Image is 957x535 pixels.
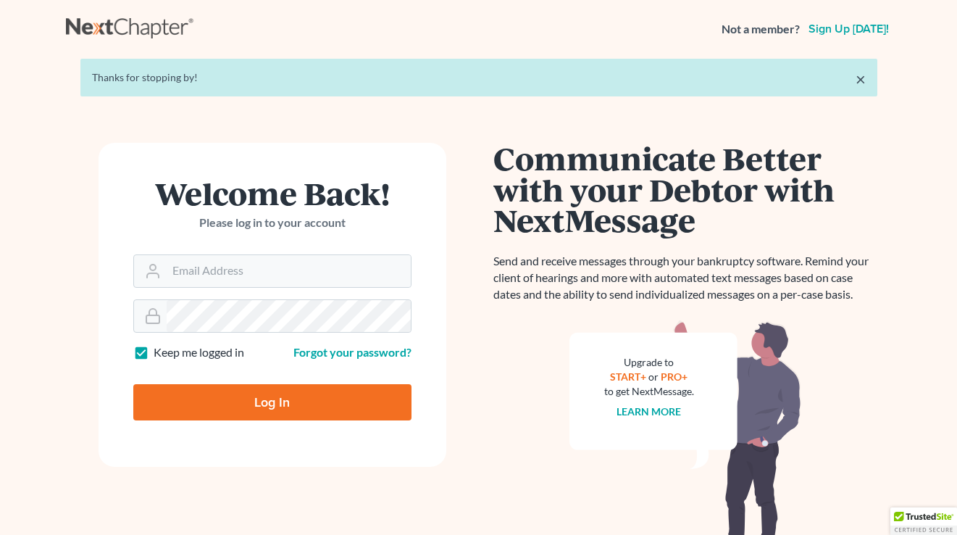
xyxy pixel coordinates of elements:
[722,21,800,38] strong: Not a member?
[661,370,688,383] a: PRO+
[890,507,957,535] div: TrustedSite Certified
[92,70,866,85] div: Thanks for stopping by!
[493,143,877,236] h1: Communicate Better with your Debtor with NextMessage
[617,405,681,418] a: Learn more
[604,355,694,370] div: Upgrade to
[154,344,244,361] label: Keep me logged in
[133,384,411,420] input: Log In
[133,215,411,231] p: Please log in to your account
[806,23,892,35] a: Sign up [DATE]!
[493,253,877,303] p: Send and receive messages through your bankruptcy software. Remind your client of hearings and mo...
[648,370,659,383] span: or
[293,345,411,359] a: Forgot your password?
[610,370,646,383] a: START+
[133,178,411,209] h1: Welcome Back!
[167,255,411,287] input: Email Address
[604,384,694,399] div: to get NextMessage.
[856,70,866,88] a: ×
